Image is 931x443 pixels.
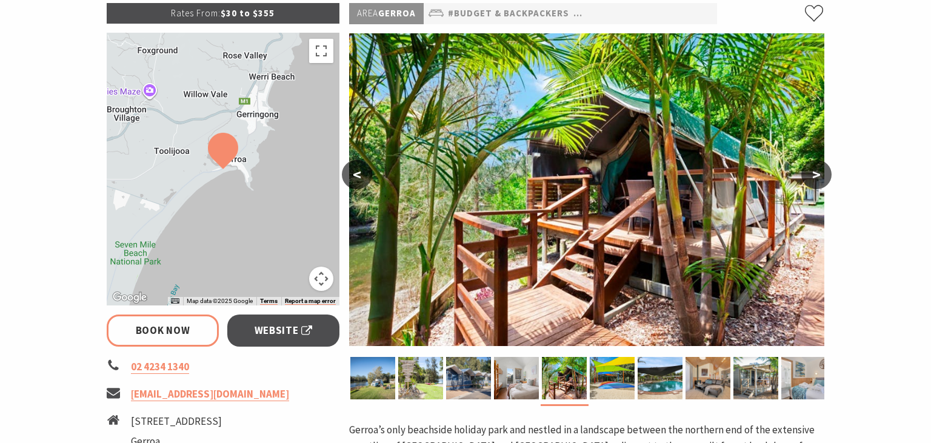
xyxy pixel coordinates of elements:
[309,39,333,63] button: Toggle fullscreen view
[446,357,491,399] img: Surf shak
[573,6,706,21] a: #Camping & Holiday Parks
[542,357,587,399] img: Safari Tents at Seven Mile Beach Holiday Park
[227,315,339,347] a: Website
[590,357,635,399] img: jumping pillow
[638,357,682,399] img: Beachside Pool
[107,315,219,347] a: Book Now
[131,360,189,374] a: 02 4234 1340
[260,298,278,305] a: Terms (opens in new tab)
[448,6,569,21] a: #Budget & backpackers
[107,3,339,24] p: $30 to $355
[110,290,150,305] a: Open this area in Google Maps (opens a new window)
[349,33,824,346] img: Safari Tents at Seven Mile Beach Holiday Park
[255,322,313,339] span: Website
[710,6,766,21] a: #Cottages
[781,357,826,399] img: cabin bedroom
[342,160,372,189] button: <
[309,267,333,291] button: Map camera controls
[686,357,730,399] img: fireplace
[494,357,539,399] img: shack 2
[801,160,832,189] button: >
[733,357,778,399] img: Couple on cabin deck at Seven Mile Beach Holiday Park
[131,413,249,430] li: [STREET_ADDRESS]
[171,7,221,19] span: Rates From:
[131,387,289,401] a: [EMAIL_ADDRESS][DOMAIN_NAME]
[350,357,395,399] img: Combi Van, Camping, Caravanning, Sites along Crooked River at Seven Mile Beach Holiday Park
[398,357,443,399] img: Welcome to Seven Mile Beach Holiday Park
[110,290,150,305] img: Google
[357,7,378,19] span: Area
[285,298,336,305] a: Report a map error
[187,298,253,304] span: Map data ©2025 Google
[349,3,424,24] p: Gerroa
[171,297,179,305] button: Keyboard shortcuts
